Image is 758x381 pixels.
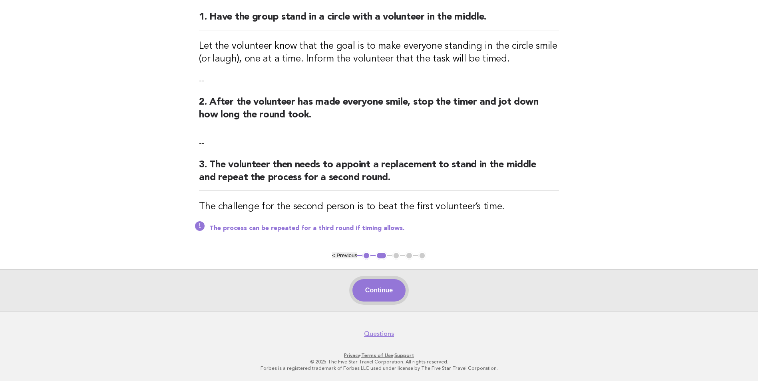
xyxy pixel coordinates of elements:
h3: Let the volunteer know that the goal is to make everyone standing in the circle smile (or laugh),... [199,40,559,65]
button: 2 [376,252,387,260]
h2: 3. The volunteer then needs to appoint a replacement to stand in the middle and repeat the proces... [199,159,559,191]
a: Questions [364,330,394,338]
p: © 2025 The Five Star Travel Corporation. All rights reserved. [135,359,624,365]
h2: 1. Have the group stand in a circle with a volunteer in the middle. [199,11,559,30]
button: Continue [352,279,406,302]
a: Support [394,353,414,358]
button: 1 [362,252,370,260]
p: -- [199,138,559,149]
p: -- [199,75,559,86]
button: < Previous [332,252,357,258]
h2: 2. After the volunteer has made everyone smile, stop the timer and jot down how long the round took. [199,96,559,128]
p: · · [135,352,624,359]
a: Terms of Use [361,353,393,358]
h3: The challenge for the second person is to beat the first volunteer’s time. [199,200,559,213]
p: Forbes is a registered trademark of Forbes LLC used under license by The Five Star Travel Corpora... [135,365,624,371]
p: The process can be repeated for a third round if timing allows. [209,224,559,232]
a: Privacy [344,353,360,358]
